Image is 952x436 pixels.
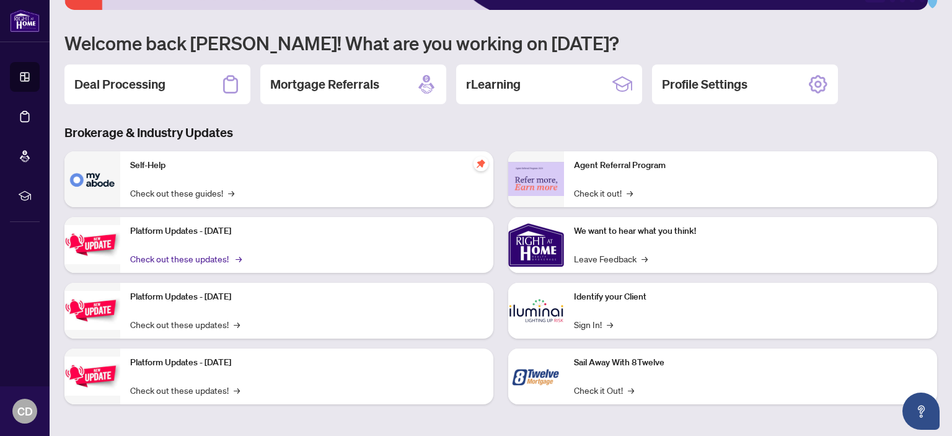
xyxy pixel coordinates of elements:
img: Platform Updates - June 23, 2025 [64,357,120,396]
span: → [234,383,240,397]
p: Self-Help [130,159,483,172]
span: → [627,186,633,200]
img: Platform Updates - July 8, 2025 [64,291,120,330]
span: → [607,318,613,331]
img: Self-Help [64,151,120,207]
button: Open asap [902,393,940,430]
img: Identify your Client [508,283,564,339]
a: Check out these updates!→ [130,383,240,397]
span: pushpin [474,156,488,171]
a: Sign In!→ [574,318,613,331]
h3: Brokerage & Industry Updates [64,124,937,141]
h2: Profile Settings [662,76,747,93]
p: Platform Updates - [DATE] [130,225,483,238]
span: → [628,383,634,397]
p: Agent Referral Program [574,159,927,172]
img: Sail Away With 8Twelve [508,349,564,404]
a: Check out these updates!→ [130,252,240,265]
img: We want to hear what you think! [508,217,564,273]
a: Check it out!→ [574,186,633,200]
a: Check out these guides!→ [130,186,234,200]
p: Identify your Client [574,290,927,304]
h2: Mortgage Referrals [270,76,379,93]
span: CD [17,403,33,420]
a: Check it Out!→ [574,383,634,397]
p: We want to hear what you think! [574,225,927,238]
span: → [234,318,240,331]
img: Platform Updates - July 21, 2025 [64,225,120,264]
p: Platform Updates - [DATE] [130,356,483,370]
p: Platform Updates - [DATE] [130,290,483,304]
span: → [641,252,648,265]
p: Sail Away With 8Twelve [574,356,927,370]
h2: rLearning [466,76,521,93]
a: Leave Feedback→ [574,252,648,265]
span: → [228,186,234,200]
span: → [236,252,242,265]
a: Check out these updates!→ [130,318,240,331]
img: Agent Referral Program [508,162,564,196]
h2: Deal Processing [74,76,165,93]
img: logo [10,9,40,32]
h1: Welcome back [PERSON_NAME]! What are you working on [DATE]? [64,31,937,55]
